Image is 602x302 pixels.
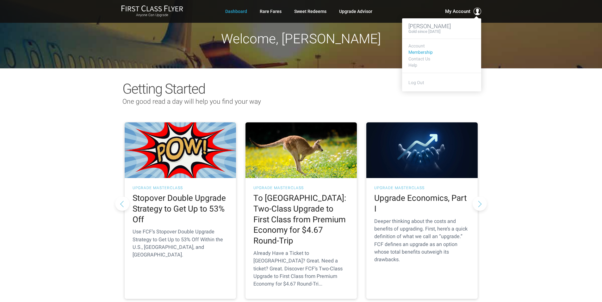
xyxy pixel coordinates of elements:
[408,80,424,85] a: Log Out
[408,44,475,48] a: Account
[374,186,470,190] h3: UPGRADE MASTERCLASS
[125,122,236,299] a: UPGRADE MASTERCLASS Stopover Double Upgrade Strategy to Get Up to 53% Off Use FCF’s Stopover Doub...
[253,193,349,246] h2: To [GEOGRAPHIC_DATA]: Two-Class Upgrade to First Class from Premium Economy for $4.67 Round-Trip
[115,196,129,211] button: Previous slide
[253,186,349,190] h3: UPGRADE MASTERCLASS
[221,31,381,46] span: Welcome, [PERSON_NAME]
[408,23,475,29] h3: [PERSON_NAME]
[294,6,326,17] a: Sweet Redeems
[121,5,183,12] img: First Class Flyer
[122,98,261,105] span: One good read a day will help you find your way
[445,8,470,15] span: My Account
[408,50,475,55] a: Membership
[121,5,183,18] a: First Class FlyerAnyone Can Upgrade
[260,6,282,17] a: Rare Fares
[133,193,228,225] h2: Stopover Double Upgrade Strategy to Get Up to 53% Off
[121,13,183,17] small: Anyone Can Upgrade
[374,218,470,264] p: Deeper thinking about the costs and benefits of upgrading. First, here’s a quick definition of wh...
[133,228,228,259] p: Use FCF’s Stopover Double Upgrade Strategy to Get Up to 53% Off Within the U.S., [GEOGRAPHIC_DATA...
[366,122,478,299] a: UPGRADE MASTERCLASS Upgrade Economics, Part I Deeper thinking about the costs and benefits of upg...
[473,196,487,211] button: Next slide
[245,122,357,299] a: UPGRADE MASTERCLASS To [GEOGRAPHIC_DATA]: Two-Class Upgrade to First Class from Premium Economy f...
[408,63,475,68] a: Help
[133,186,228,190] h3: UPGRADE MASTERCLASS
[225,6,247,17] a: Dashboard
[253,250,349,288] p: Already Have a Ticket to [GEOGRAPHIC_DATA]? Great. Need a ticket? Great. Discover FCF’s Two-Class...
[445,8,481,15] button: My Account
[339,6,372,17] a: Upgrade Advisor
[408,29,441,34] h4: Gold since [DATE]
[374,193,470,214] h2: Upgrade Economics, Part I
[408,57,475,61] a: Contact Us
[122,81,205,97] span: Getting Started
